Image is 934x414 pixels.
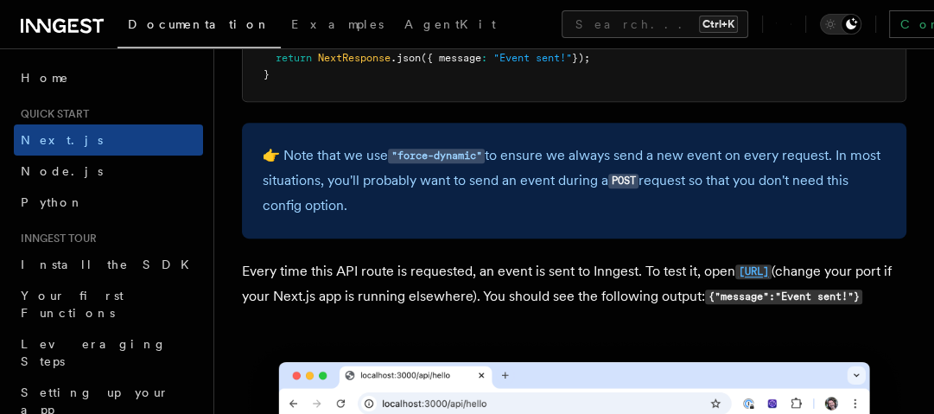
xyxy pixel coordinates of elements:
a: Home [14,62,203,93]
a: Next.js [14,124,203,156]
span: Documentation [128,17,270,31]
span: Next.js [21,133,103,147]
span: Node.js [21,164,103,178]
a: Your first Functions [14,280,203,328]
span: return [276,52,312,64]
a: Install the SDK [14,249,203,280]
code: {"message":"Event sent!"} [705,290,862,304]
span: Your first Functions [21,289,124,320]
code: [URL] [735,264,772,279]
a: Leveraging Steps [14,328,203,377]
span: "Event sent!" [493,52,572,64]
span: AgentKit [404,17,496,31]
span: Leveraging Steps [21,337,167,368]
span: Inngest tour [14,232,97,245]
span: Quick start [14,107,89,121]
p: Every time this API route is requested, an event is sent to Inngest. To test it, open (change you... [242,259,906,309]
span: NextResponse [318,52,391,64]
span: } [264,68,270,80]
a: Examples [281,5,394,47]
span: Examples [291,17,384,31]
button: Toggle dark mode [820,14,861,35]
code: POST [608,174,639,188]
span: }); [572,52,590,64]
p: 👉 Note that we use to ensure we always send a new event on every request. In most situations, you... [263,143,886,218]
kbd: Ctrl+K [699,16,738,33]
a: Documentation [118,5,281,48]
span: ({ message [421,52,481,64]
code: "force-dynamic" [388,149,485,163]
span: Python [21,195,84,209]
a: AgentKit [394,5,506,47]
span: : [481,52,487,64]
a: "force-dynamic" [388,147,485,163]
a: Python [14,187,203,218]
span: .json [391,52,421,64]
button: Search...Ctrl+K [562,10,748,38]
span: Install the SDK [21,258,200,271]
a: Node.js [14,156,203,187]
span: Home [21,69,69,86]
a: [URL] [735,263,772,279]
